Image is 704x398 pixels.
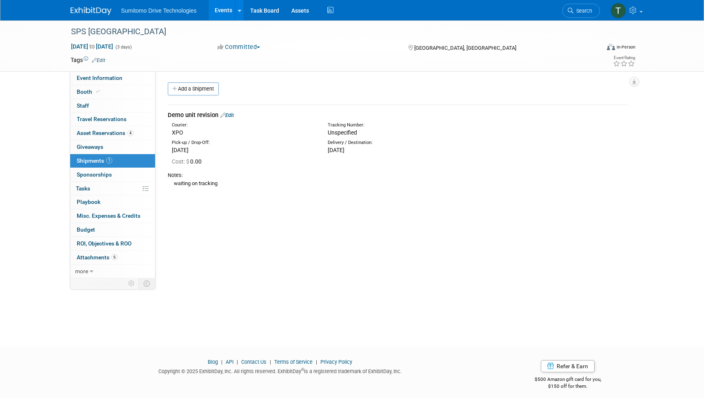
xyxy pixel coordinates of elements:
[70,140,155,154] a: Giveaways
[71,366,490,375] div: Copyright © 2025 ExhibitDay, Inc. All rights reserved. ExhibitDay is a registered trademark of Ex...
[70,182,155,195] a: Tasks
[502,383,634,390] div: $150 off for them.
[220,112,234,118] a: Edit
[320,359,352,365] a: Privacy Policy
[328,139,471,146] div: Delivery / Destination:
[70,85,155,99] a: Booth
[115,44,132,50] span: (3 days)
[168,179,628,188] div: waiting on tracking
[552,42,636,55] div: Event Format
[414,45,516,51] span: [GEOGRAPHIC_DATA], [GEOGRAPHIC_DATA]
[70,237,155,250] a: ROI, Objectives & ROO
[70,126,155,140] a: Asset Reservations4
[611,3,626,18] img: Taylor Mobley
[70,251,155,264] a: Attachments6
[328,129,357,136] span: Unspecified
[172,122,315,128] div: Courier:
[502,371,634,389] div: $500 Amazon gift card for you,
[172,158,190,165] span: Cost: $
[77,116,127,122] span: Travel Reservations
[70,154,155,168] a: Shipments1
[274,359,313,365] a: Terms of Service
[241,359,266,365] a: Contact Us
[70,71,155,85] a: Event Information
[77,199,100,205] span: Playbook
[328,122,511,128] div: Tracking Number:
[235,359,240,365] span: |
[70,195,155,209] a: Playbook
[172,146,315,154] div: [DATE]
[208,359,218,365] a: Blog
[172,139,315,146] div: Pick-up / Drop-Off:
[106,157,112,164] span: 1
[88,43,96,50] span: to
[68,24,588,39] div: SPS [GEOGRAPHIC_DATA]
[77,240,131,247] span: ROI, Objectives & ROO
[77,88,102,95] span: Booth
[562,4,600,18] a: Search
[77,171,112,178] span: Sponsorships
[70,265,155,278] a: more
[70,168,155,181] a: Sponsorships
[121,7,197,14] span: Sumitomo Drive Technologies
[77,254,118,261] span: Attachments
[301,367,304,372] sup: ®
[314,359,319,365] span: |
[219,359,224,365] span: |
[77,102,89,109] span: Staff
[573,8,592,14] span: Search
[613,56,635,60] div: Event Rating
[96,89,100,94] i: Booth reservation complete
[127,130,133,136] span: 4
[607,44,615,50] img: Format-Inperson.png
[77,157,112,164] span: Shipments
[77,212,140,219] span: Misc. Expenses & Credits
[328,146,471,154] div: [DATE]
[92,57,105,63] a: Edit
[138,278,155,289] td: Toggle Event Tabs
[70,209,155,223] a: Misc. Expenses & Credits
[77,130,133,136] span: Asset Reservations
[77,144,103,150] span: Giveaways
[168,82,219,95] a: Add a Shipment
[172,158,205,165] span: 0.00
[541,360,595,372] a: Refer & Earn
[268,359,273,365] span: |
[70,99,155,113] a: Staff
[215,43,263,51] button: Committed
[616,44,635,50] div: In-Person
[168,172,628,179] div: Notes:
[77,75,122,81] span: Event Information
[75,268,88,274] span: more
[111,254,118,260] span: 6
[71,56,105,64] td: Tags
[168,111,628,119] div: Demo unit revision
[76,185,90,192] span: Tasks
[172,128,315,137] div: XPO
[71,7,111,15] img: ExhibitDay
[77,226,95,233] span: Budget
[70,113,155,126] a: Travel Reservations
[71,43,113,50] span: [DATE] [DATE]
[70,223,155,237] a: Budget
[124,278,139,289] td: Personalize Event Tab Strip
[226,359,233,365] a: API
